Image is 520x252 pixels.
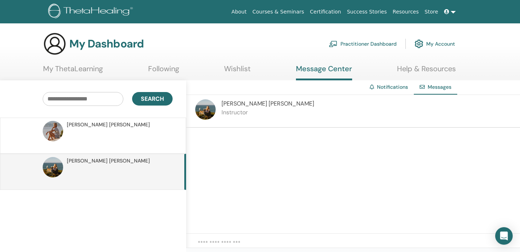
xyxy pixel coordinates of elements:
[307,5,344,19] a: Certification
[148,64,179,79] a: Following
[415,38,423,50] img: cog.svg
[495,227,513,245] div: Open Intercom Messenger
[43,32,66,56] img: generic-user-icon.jpg
[69,37,144,50] h3: My Dashboard
[377,84,408,90] a: Notifications
[43,121,63,141] img: default.jpg
[344,5,390,19] a: Success Stories
[397,64,456,79] a: Help & Resources
[428,84,451,90] span: Messages
[43,157,63,177] img: default.jpg
[250,5,307,19] a: Courses & Seminars
[67,157,150,165] span: [PERSON_NAME] [PERSON_NAME]
[296,64,352,80] a: Message Center
[222,108,314,117] p: Instructor
[422,5,441,19] a: Store
[415,36,455,52] a: My Account
[67,121,150,129] span: [PERSON_NAME] [PERSON_NAME]
[224,64,251,79] a: Wishlist
[329,41,338,47] img: chalkboard-teacher.svg
[329,36,397,52] a: Practitioner Dashboard
[48,4,135,20] img: logo.png
[141,95,164,103] span: Search
[228,5,249,19] a: About
[195,99,216,120] img: default.jpg
[43,64,103,79] a: My ThetaLearning
[390,5,422,19] a: Resources
[222,100,314,107] span: [PERSON_NAME] [PERSON_NAME]
[132,92,173,106] button: Search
